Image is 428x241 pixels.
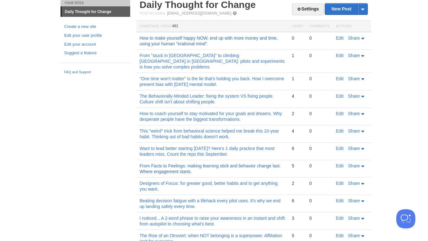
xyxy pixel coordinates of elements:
[292,233,303,238] div: 5
[336,233,344,238] a: Edit
[140,198,281,209] a: Beating decision fatigue with a lifehack every pilot uses. It's why we end up landing safely ever...
[64,32,126,39] a: Edit your user profile
[140,94,274,104] a: The Behaviorally-Minded Leader: fixing the system VS fixing people. Culture shift isn't about shi...
[325,3,367,15] a: New Post
[309,233,329,238] div: 0
[140,11,166,15] span: Post by Email
[336,198,344,203] a: Edit
[309,163,329,169] div: 0
[348,198,360,203] span: Share
[309,35,329,41] div: 0
[140,111,282,122] a: How to coach yourself to stay motivated for your goals and dreams. Why desperate people have the ...
[306,21,333,32] th: Comments
[336,94,344,99] a: Edit
[140,163,281,174] a: From Facts to Feelings: making learning stick and behavior change last. Where engagement starts.
[348,146,360,151] span: Share
[348,181,360,186] span: Share
[336,128,344,134] a: Edit
[309,53,329,58] div: 0
[309,93,329,99] div: 0
[292,76,303,81] div: 1
[64,69,126,75] a: FAQ and Support
[292,111,303,116] div: 2
[289,21,306,32] th: Views
[64,41,126,48] a: Edit your account
[336,181,344,186] a: Edit
[309,111,329,116] div: 0
[348,76,360,81] span: Share
[140,146,275,157] a: Want to lead better starting [DATE]? Here's 1 daily practice that most leaders miss. Count the re...
[336,36,344,41] a: Edit
[348,128,360,134] span: Share
[140,53,285,69] a: From "stuck in [GEOGRAPHIC_DATA]" to climbing [GEOGRAPHIC_DATA] in [GEOGRAPHIC_DATA]: pilots and ...
[292,3,323,15] a: Settings
[167,11,231,16] a: [EMAIL_ADDRESS][DOMAIN_NAME]
[309,76,329,81] div: 0
[336,111,344,116] a: Edit
[336,146,344,151] a: Edit
[292,35,303,41] div: 0
[348,36,360,41] span: Share
[140,181,278,192] a: Designers of Focus: for greater good, better habits and to get anything you want.
[292,53,303,58] div: 1
[336,216,344,221] a: Edit
[336,163,344,168] a: Edit
[64,23,126,30] a: Create a new site
[292,93,303,99] div: 4
[140,128,279,139] a: This "weird" trick from behavioral science helped me break this 10-year habit. Thinking out of ba...
[292,128,303,134] div: 4
[348,216,360,221] span: Share
[309,180,329,186] div: 0
[348,111,360,116] span: Share
[348,163,360,168] span: Share
[172,24,178,28] span: 491
[309,198,329,204] div: 0
[140,216,285,226] a: I noticed... A 2-word phrase to raise your awareness in an instant and shift from autopilot to ch...
[292,180,303,186] div: 2
[309,215,329,221] div: 0
[309,128,329,134] div: 0
[336,76,344,81] a: Edit
[309,146,329,151] div: 0
[64,50,126,56] a: Suggest a feature
[292,215,303,221] div: 3
[333,21,371,32] th: Actions
[137,21,289,32] th: Homepage Views
[140,76,284,87] a: "One time won't matter" is the lie that's holding you back. How I overcome present bias with [DAT...
[348,233,360,238] span: Share
[292,198,303,204] div: 6
[292,146,303,151] div: 6
[292,163,303,169] div: 5
[140,36,278,46] a: How to make yourself happy NOW, end up with more money and time, using your human "irrational mind".
[62,7,130,17] a: Daily Thought for Change
[396,209,415,228] iframe: Help Scout Beacon - Open
[336,53,344,58] a: Edit
[348,53,360,58] span: Share
[348,94,360,99] span: Share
